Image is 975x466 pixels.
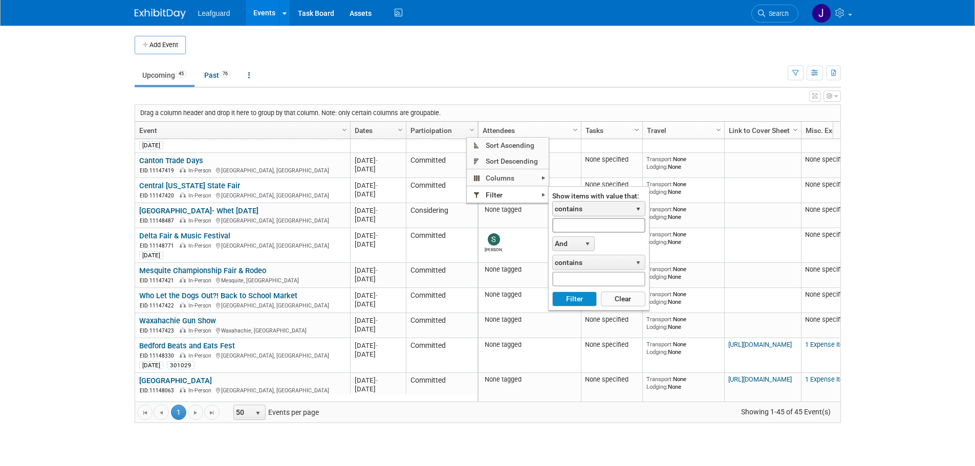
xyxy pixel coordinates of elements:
[647,122,718,139] a: Travel
[180,242,186,248] img: In-Person Event
[482,265,577,274] div: None tagged
[646,265,720,280] div: None None
[355,350,401,359] div: [DATE]
[395,122,406,137] a: Column Settings
[180,217,186,223] img: In-Person Event
[140,303,178,308] span: EID: 11147422
[135,65,194,85] a: Upcoming45
[805,231,849,238] span: None specified
[135,105,840,121] div: Drag a column header and drop it here to group by that column. Note: only certain columns are gro...
[646,375,720,390] div: None None
[355,316,401,325] div: [DATE]
[141,409,149,417] span: Go to the first page
[376,317,378,324] span: -
[140,218,178,224] span: EID: 11148487
[467,153,549,169] span: Sort Descending
[728,341,792,348] a: [URL][DOMAIN_NAME]
[646,383,668,390] span: Lodging:
[376,232,378,239] span: -
[406,263,478,288] td: Committed
[176,70,187,78] span: 45
[466,122,478,137] a: Column Settings
[713,122,724,137] a: Column Settings
[765,10,789,17] span: Search
[376,182,378,189] span: -
[583,240,592,248] span: select
[139,141,163,149] div: [DATE]
[188,217,214,224] span: In-Person
[751,5,798,23] a: Search
[805,375,849,383] a: 1 Expense Item
[197,65,239,85] a: Past76
[728,375,792,383] a: [URL][DOMAIN_NAME]
[553,237,581,251] span: And
[140,328,178,334] span: EID: 11147423
[188,352,214,359] span: In-Person
[139,122,343,139] a: Event
[139,291,297,300] a: Who Let the Dogs Out?! Back to School Market
[198,9,230,17] span: Leafguard
[646,181,720,195] div: None None
[139,316,216,325] a: Waxahachie Gun Show
[631,122,642,137] a: Column Settings
[731,405,840,419] span: Showing 1-45 of 45 Event(s)
[180,387,186,392] img: In-Person Event
[140,278,178,283] span: EID: 11147421
[646,156,720,170] div: None None
[601,292,645,307] button: Clear
[139,326,345,335] div: Waxahachie, [GEOGRAPHIC_DATA]
[482,341,577,349] div: None tagged
[137,405,153,420] a: Go to the first page
[180,302,186,307] img: In-Person Event
[376,342,378,349] span: -
[586,122,636,139] a: Tasks
[406,203,478,228] td: Considering
[585,316,638,324] div: None specified
[805,181,849,188] span: None specified
[139,351,345,360] div: [GEOGRAPHIC_DATA], [GEOGRAPHIC_DATA]
[406,228,478,263] td: Committed
[482,316,577,324] div: None tagged
[376,376,378,384] span: -
[646,213,668,220] span: Lodging:
[805,341,849,348] a: 1 Expense Item
[467,170,549,186] span: Columns
[355,231,401,240] div: [DATE]
[139,206,258,215] a: [GEOGRAPHIC_DATA]- Whet [DATE]
[488,233,500,246] img: Stephanie Luke
[340,126,349,134] span: Column Settings
[140,168,178,173] span: EID: 11147419
[467,138,549,153] span: Sort Ascending
[139,361,163,369] div: [DATE]
[646,181,673,188] span: Transport:
[467,187,549,203] span: Filter
[646,291,673,298] span: Transport:
[483,122,574,139] a: Attendees
[585,375,638,384] div: None specified
[355,291,401,300] div: [DATE]
[355,341,401,350] div: [DATE]
[140,353,178,359] span: EID: 11148330
[634,259,642,267] span: select
[646,298,668,305] span: Lodging:
[410,122,471,139] a: Participation
[135,9,186,19] img: ExhibitDay
[139,341,235,350] a: Bedford Beats and Eats Fest
[406,373,478,408] td: Committed
[646,206,720,220] div: None None
[585,181,638,189] div: None specified
[208,409,216,417] span: Go to the last page
[355,206,401,215] div: [DATE]
[376,267,378,274] span: -
[634,205,642,213] span: select
[633,126,641,134] span: Column Settings
[646,265,673,273] span: Transport:
[355,190,401,198] div: [DATE]
[714,126,723,134] span: Column Settings
[188,277,214,284] span: In-Person
[355,165,401,173] div: [DATE]
[139,166,345,174] div: [GEOGRAPHIC_DATA], [GEOGRAPHIC_DATA]
[570,122,581,137] a: Column Settings
[180,277,186,282] img: In-Person Event
[139,386,345,394] div: [GEOGRAPHIC_DATA], [GEOGRAPHIC_DATA]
